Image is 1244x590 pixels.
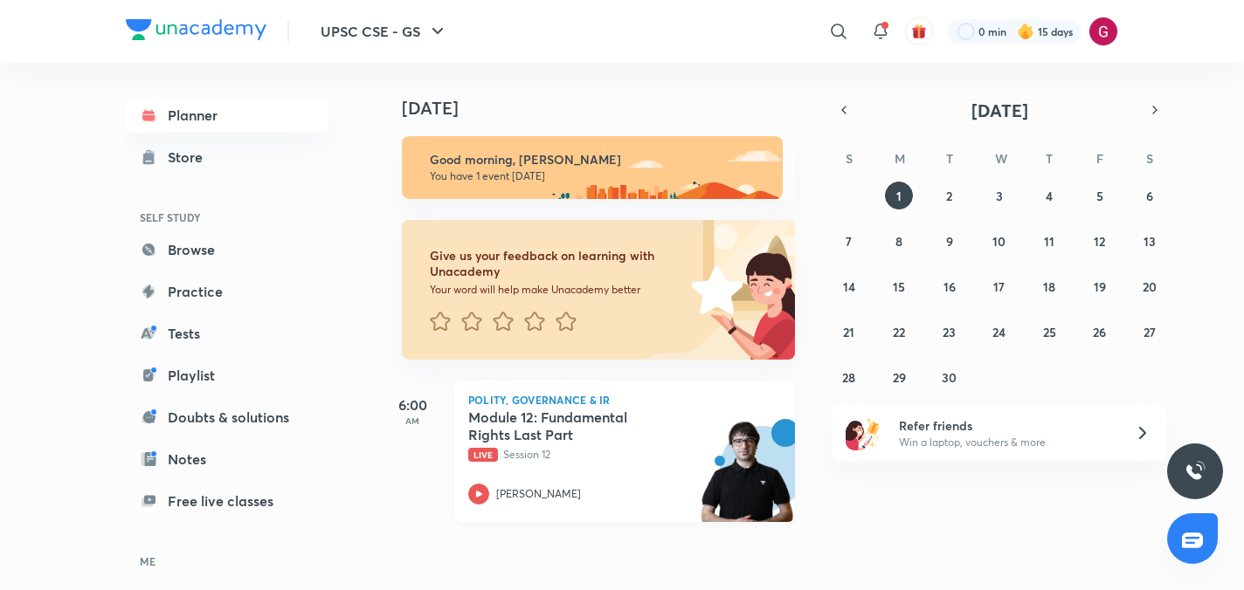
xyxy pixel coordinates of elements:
h6: SELF STUDY [126,202,328,232]
button: September 10, 2025 [985,227,1013,255]
abbr: September 15, 2025 [893,278,905,295]
button: UPSC CSE - GS [310,14,459,49]
button: September 17, 2025 [985,272,1013,300]
abbr: September 26, 2025 [1093,324,1106,340]
abbr: Friday [1096,150,1103,167]
img: unacademy [699,419,795,539]
img: referral [846,415,881,450]
button: September 5, 2025 [1086,182,1114,209]
abbr: September 21, 2025 [843,324,854,340]
a: Browse [126,232,328,267]
abbr: September 25, 2025 [1043,324,1056,340]
abbr: September 29, 2025 [893,369,906,386]
button: September 26, 2025 [1086,318,1114,346]
abbr: Saturday [1146,150,1153,167]
a: Notes [126,442,328,477]
img: streak [1017,23,1034,40]
button: September 11, 2025 [1035,227,1063,255]
a: Planner [126,98,328,133]
button: September 8, 2025 [885,227,913,255]
h6: Good morning, [PERSON_NAME] [430,152,767,168]
abbr: September 9, 2025 [946,233,953,250]
abbr: September 11, 2025 [1044,233,1054,250]
abbr: September 4, 2025 [1046,188,1053,204]
h6: Refer friends [899,416,1114,435]
h4: [DATE] [402,98,812,119]
a: Tests [126,316,328,351]
abbr: September 19, 2025 [1094,278,1106,295]
button: September 20, 2025 [1136,272,1164,300]
button: September 4, 2025 [1035,182,1063,209]
img: Gargi Goswami [1088,17,1118,46]
abbr: September 18, 2025 [1043,278,1055,295]
abbr: September 3, 2025 [996,188,1003,204]
button: September 25, 2025 [1035,318,1063,346]
a: Store [126,140,328,175]
p: [PERSON_NAME] [496,486,581,502]
button: September 27, 2025 [1136,318,1164,346]
abbr: September 13, 2025 [1144,233,1156,250]
abbr: September 23, 2025 [943,324,956,340]
abbr: September 1, 2025 [896,188,902,204]
p: Session 12 [468,447,743,463]
span: Live [468,448,498,462]
abbr: September 14, 2025 [843,278,855,295]
abbr: September 22, 2025 [893,324,905,340]
a: Doubts & solutions [126,400,328,435]
a: Practice [126,274,328,309]
abbr: September 10, 2025 [992,233,1006,250]
img: Company Logo [126,19,266,40]
button: September 23, 2025 [936,318,964,346]
p: AM [377,415,447,426]
abbr: September 30, 2025 [942,369,957,386]
abbr: Sunday [846,150,853,167]
abbr: September 28, 2025 [842,369,855,386]
p: Your word will help make Unacademy better [430,283,685,297]
span: [DATE] [971,99,1028,122]
button: September 3, 2025 [985,182,1013,209]
h6: Give us your feedback on learning with Unacademy [430,248,685,279]
button: September 12, 2025 [1086,227,1114,255]
abbr: September 8, 2025 [895,233,902,250]
button: September 29, 2025 [885,363,913,391]
button: September 18, 2025 [1035,272,1063,300]
abbr: Monday [895,150,905,167]
button: September 19, 2025 [1086,272,1114,300]
abbr: Tuesday [946,150,953,167]
abbr: September 7, 2025 [846,233,852,250]
button: September 1, 2025 [885,182,913,209]
button: September 30, 2025 [936,363,964,391]
abbr: Wednesday [995,150,1007,167]
button: September 14, 2025 [835,272,863,300]
abbr: September 20, 2025 [1143,278,1157,295]
button: September 2, 2025 [936,182,964,209]
abbr: September 27, 2025 [1144,324,1156,340]
h5: 6:00 [377,394,447,415]
div: Store [168,147,213,168]
img: ttu [1185,461,1206,482]
button: September 13, 2025 [1136,227,1164,255]
a: Free live classes [126,484,328,518]
button: September 6, 2025 [1136,182,1164,209]
button: September 21, 2025 [835,318,863,346]
abbr: September 12, 2025 [1094,233,1105,250]
h6: ME [126,546,328,576]
p: Win a laptop, vouchers & more [899,435,1114,450]
abbr: September 2, 2025 [946,188,952,204]
abbr: September 16, 2025 [943,278,956,295]
button: September 28, 2025 [835,363,863,391]
button: September 15, 2025 [885,272,913,300]
button: September 22, 2025 [885,318,913,346]
abbr: September 24, 2025 [992,324,1006,340]
button: [DATE] [856,98,1143,122]
a: Company Logo [126,19,266,45]
button: September 9, 2025 [936,227,964,255]
button: September 24, 2025 [985,318,1013,346]
abbr: September 6, 2025 [1146,188,1153,204]
button: September 7, 2025 [835,227,863,255]
a: Playlist [126,358,328,393]
button: avatar [905,17,933,45]
p: Polity, Governance & IR [468,394,781,405]
img: feedback_image [632,220,795,360]
img: morning [402,136,783,199]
